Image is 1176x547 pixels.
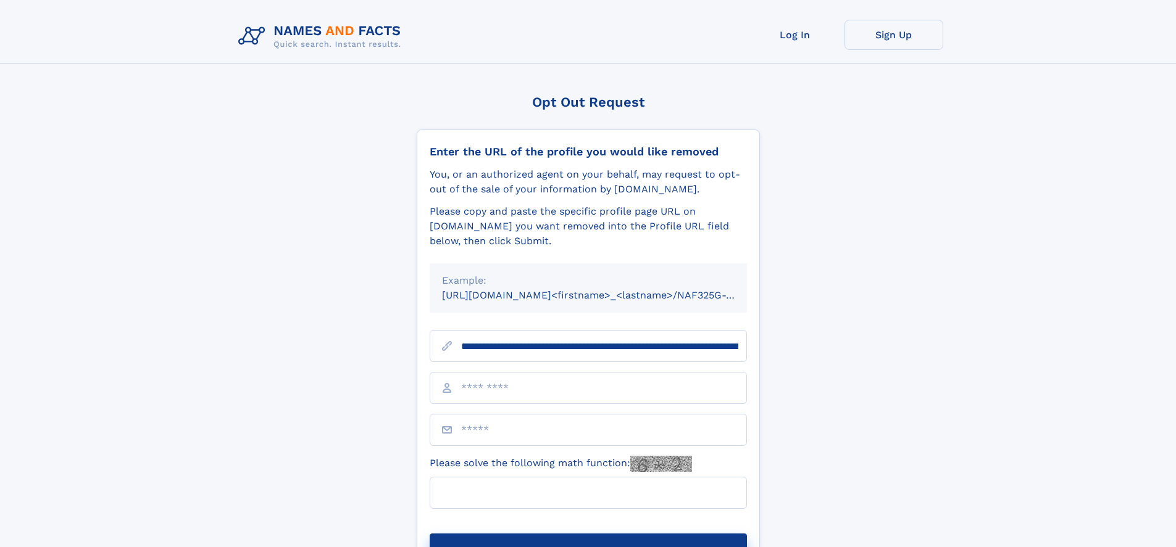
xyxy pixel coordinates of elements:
[417,94,760,110] div: Opt Out Request
[442,289,770,301] small: [URL][DOMAIN_NAME]<firstname>_<lastname>/NAF325G-xxxxxxxx
[430,204,747,249] div: Please copy and paste the specific profile page URL on [DOMAIN_NAME] you want removed into the Pr...
[442,273,735,288] div: Example:
[746,20,844,50] a: Log In
[233,20,411,53] img: Logo Names and Facts
[430,145,747,158] div: Enter the URL of the profile you would like removed
[844,20,943,50] a: Sign Up
[430,167,747,197] div: You, or an authorized agent on your behalf, may request to opt-out of the sale of your informatio...
[430,456,692,472] label: Please solve the following math function:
